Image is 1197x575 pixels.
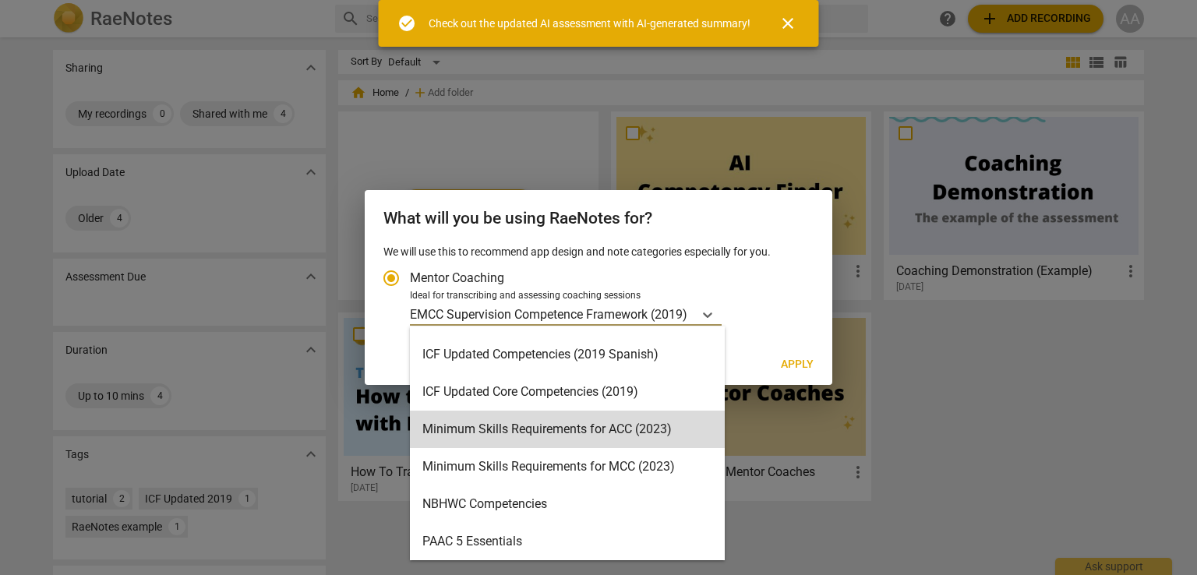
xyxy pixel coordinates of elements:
[779,14,797,33] span: close
[410,269,504,287] span: Mentor Coaching
[410,373,725,411] div: ICF Updated Core Competencies (2019)
[781,357,814,372] span: Apply
[410,411,725,448] div: Minimum Skills Requirements for ACC (2023)
[383,209,814,228] h2: What will you be using RaeNotes for?
[383,259,814,326] div: Account type
[383,244,814,260] p: We will use this to recommend app design and note categories especially for you.
[410,448,725,485] div: Minimum Skills Requirements for MCC (2023)
[689,307,692,322] input: Ideal for transcribing and assessing coaching sessionsEMCC Supervision Competence Framework (2019)
[410,305,687,323] p: EMCC Supervision Competence Framework (2019)
[397,14,416,33] span: check_circle
[429,16,750,32] div: Check out the updated AI assessment with AI-generated summary!
[410,523,725,560] div: PAAC 5 Essentials
[410,485,725,523] div: NBHWC Competencies
[410,289,809,303] div: Ideal for transcribing and assessing coaching sessions
[410,336,725,373] div: ICF Updated Competencies (2019 Spanish)
[769,5,807,42] button: Close
[768,351,826,379] button: Apply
